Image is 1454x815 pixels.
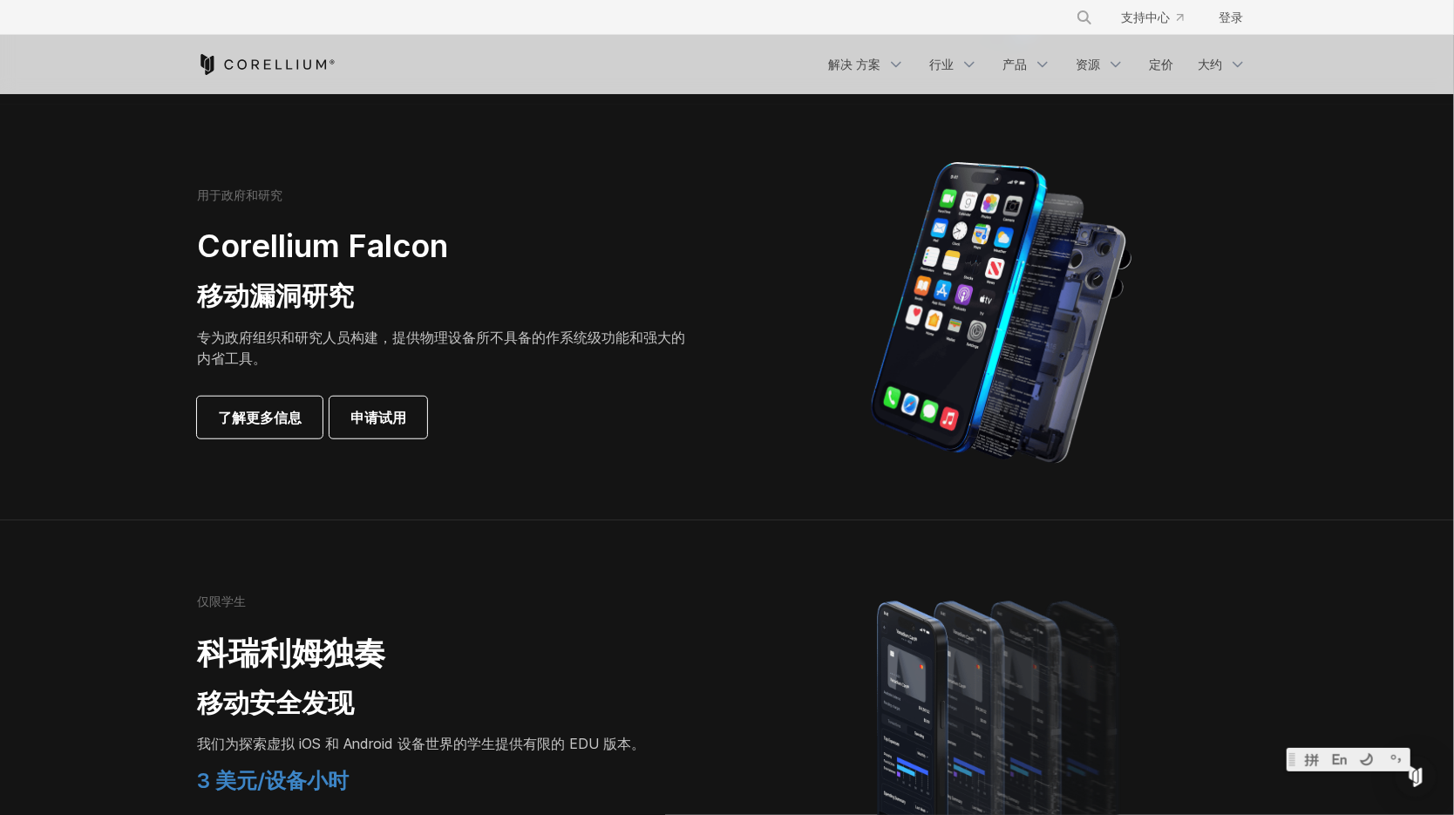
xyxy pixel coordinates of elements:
[1069,2,1100,33] button: 搜索
[197,327,685,369] p: 专为政府组织和研究人员构建，提供物理设备所不具备的作系统级功能和强大的内省工具。
[197,397,323,438] a: 了解更多信息
[1198,56,1222,73] font: 大约
[197,634,685,673] h2: 科瑞利姆独奏
[197,768,349,793] span: 3 美元/设备小时
[197,594,246,609] h6: 仅限学生
[197,280,685,313] h3: 移动漏洞研究
[828,56,880,73] font: 解决 方案
[330,397,427,438] a: 申请试用
[929,56,954,73] font: 行业
[197,187,282,203] h6: 用于政府和研究
[350,407,406,428] span: 申请试用
[197,227,685,266] h2: Corellium Falcon
[1002,56,1027,73] font: 产品
[1121,9,1170,26] font: 支持中心
[818,49,1257,80] div: 导航菜单
[1138,49,1184,80] a: 定价
[1205,2,1257,33] a: 登录
[197,687,685,720] h3: 移动安全发现
[1076,56,1100,73] font: 资源
[197,733,685,754] p: 我们为探索虚拟 iOS 和 Android 设备世界的 。
[870,160,1132,465] img: iPhone 型号分为用于构建物理设备的机械装置。
[197,54,336,75] a: 科瑞利姆主页
[218,407,302,428] span: 了解更多信息
[1055,2,1257,33] div: 导航菜单
[1395,756,1437,798] div: 打开对讲信使
[467,735,631,752] span: 学生提供有限的 EDU 版本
